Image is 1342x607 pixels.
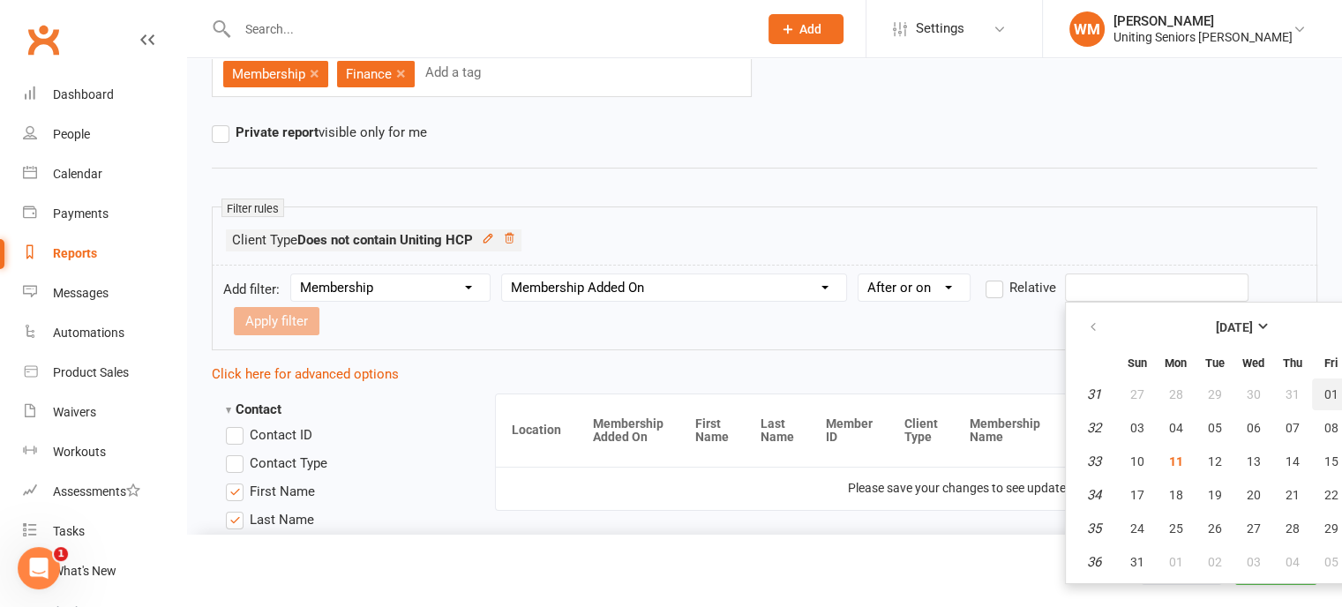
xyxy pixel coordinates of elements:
[1196,513,1233,544] button: 26
[1207,421,1221,435] span: 05
[232,232,473,248] span: Client Type
[1118,412,1155,444] button: 03
[1118,513,1155,544] button: 24
[250,453,327,471] span: Contact Type
[1234,378,1271,410] button: 30
[1242,356,1264,370] small: Wednesday
[577,394,679,467] th: Membership Added On
[1168,387,1182,401] span: 28
[1168,521,1182,536] span: 25
[53,445,106,459] div: Workouts
[1324,356,1338,370] small: Friday
[1056,394,1158,467] th: Membership Start Date
[1127,356,1146,370] small: Sunday
[424,61,486,84] input: Add a tag
[23,551,186,591] a: What's New
[1157,412,1194,444] button: 04
[23,274,186,313] a: Messages
[212,366,399,382] a: Click here for advanced options
[1285,421,1299,435] span: 07
[1196,412,1233,444] button: 05
[1246,555,1260,569] span: 03
[23,234,186,274] a: Reports
[916,9,964,49] span: Settings
[1157,479,1194,511] button: 18
[23,194,186,234] a: Payments
[53,206,109,221] div: Payments
[23,313,186,353] a: Automations
[745,394,810,467] th: Last Name
[1282,356,1301,370] small: Thursday
[1165,356,1187,370] small: Monday
[53,326,124,340] div: Automations
[1129,387,1143,401] span: 27
[1273,446,1310,477] button: 14
[54,547,68,561] span: 1
[1273,479,1310,511] button: 21
[1168,454,1182,468] span: 11
[768,14,843,44] button: Add
[23,512,186,551] a: Tasks
[53,365,129,379] div: Product Sales
[1069,11,1105,47] div: WM
[221,199,284,217] small: Filter rules
[23,432,186,472] a: Workouts
[1234,479,1271,511] button: 20
[1207,387,1221,401] span: 29
[232,66,305,82] span: Membership
[53,167,102,181] div: Calendar
[53,127,90,141] div: People
[1204,356,1224,370] small: Tuesday
[1009,277,1056,296] span: Relative
[1196,446,1233,477] button: 12
[1157,378,1194,410] button: 28
[23,353,186,393] a: Product Sales
[1157,446,1194,477] button: 11
[1087,487,1101,503] em: 34
[236,122,427,140] span: visible only for me
[1323,488,1338,502] span: 22
[1234,412,1271,444] button: 06
[1157,513,1194,544] button: 25
[1207,454,1221,468] span: 12
[1157,546,1194,578] button: 01
[1196,378,1233,410] button: 29
[679,394,745,467] th: First Name
[1246,421,1260,435] span: 06
[1273,513,1310,544] button: 28
[1129,454,1143,468] span: 10
[1323,421,1338,435] span: 08
[1087,453,1101,469] em: 33
[1273,378,1310,410] button: 31
[21,18,65,62] a: Clubworx
[1196,479,1233,511] button: 19
[53,564,116,578] div: What's New
[1285,555,1299,569] span: 04
[1207,488,1221,502] span: 19
[18,547,60,589] iframe: Intercom live chat
[1234,446,1271,477] button: 13
[250,509,314,528] span: Last Name
[1129,521,1143,536] span: 24
[1168,488,1182,502] span: 18
[297,232,473,248] strong: Does not contain Uniting HCP
[799,22,821,36] span: Add
[1129,488,1143,502] span: 17
[1234,513,1271,544] button: 27
[53,524,85,538] div: Tasks
[1207,555,1221,569] span: 02
[1273,412,1310,444] button: 07
[1246,488,1260,502] span: 20
[1118,446,1155,477] button: 10
[1087,386,1101,402] em: 31
[1323,521,1338,536] span: 29
[1129,555,1143,569] span: 31
[53,484,140,498] div: Assessments
[1246,454,1260,468] span: 13
[250,424,312,443] span: Contact ID
[496,394,577,467] th: Location
[1168,421,1182,435] span: 04
[1207,521,1221,536] span: 26
[1246,387,1260,401] span: 30
[1196,546,1233,578] button: 02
